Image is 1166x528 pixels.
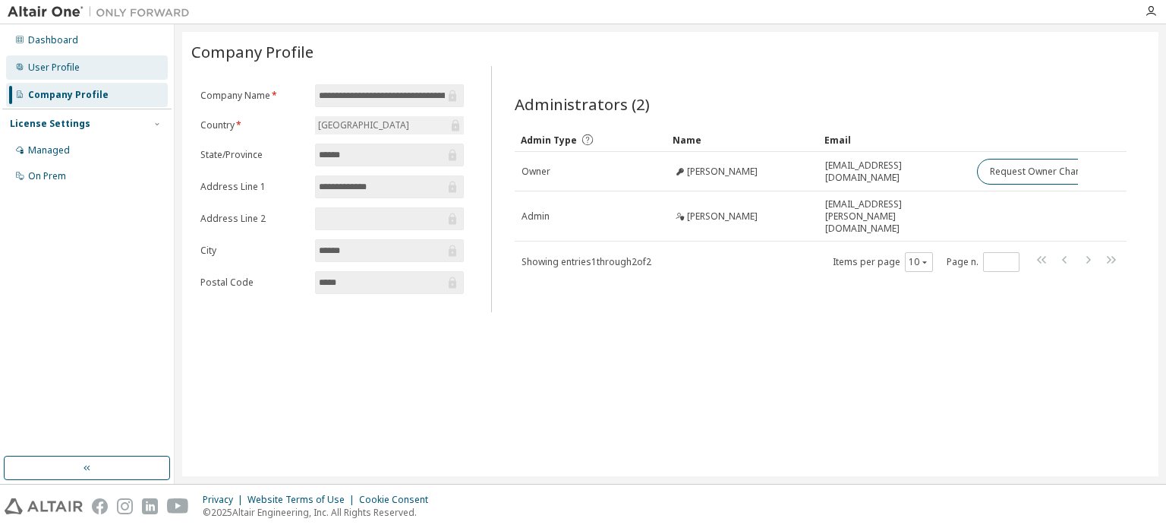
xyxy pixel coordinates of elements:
[200,245,306,257] label: City
[200,213,306,225] label: Address Line 2
[200,149,306,161] label: State/Province
[28,34,78,46] div: Dashboard
[673,128,812,152] div: Name
[909,256,929,268] button: 10
[315,116,464,134] div: [GEOGRAPHIC_DATA]
[28,170,66,182] div: On Prem
[167,498,189,514] img: youtube.svg
[687,210,758,223] span: [PERSON_NAME]
[28,62,80,74] div: User Profile
[522,210,550,223] span: Admin
[824,128,964,152] div: Email
[117,498,133,514] img: instagram.svg
[203,494,247,506] div: Privacy
[359,494,437,506] div: Cookie Consent
[200,119,306,131] label: Country
[522,166,550,178] span: Owner
[92,498,108,514] img: facebook.svg
[200,181,306,193] label: Address Line 1
[8,5,197,20] img: Altair One
[5,498,83,514] img: altair_logo.svg
[947,252,1019,272] span: Page n.
[515,93,650,115] span: Administrators (2)
[977,159,1105,185] button: Request Owner Change
[522,255,651,268] span: Showing entries 1 through 2 of 2
[247,494,359,506] div: Website Terms of Use
[142,498,158,514] img: linkedin.svg
[28,89,109,101] div: Company Profile
[521,134,577,147] span: Admin Type
[825,198,963,235] span: [EMAIL_ADDRESS][PERSON_NAME][DOMAIN_NAME]
[10,118,90,130] div: License Settings
[28,144,70,157] div: Managed
[200,277,306,289] label: Postal Code
[191,41,314,62] span: Company Profile
[833,252,933,272] span: Items per page
[316,117,411,134] div: [GEOGRAPHIC_DATA]
[203,506,437,519] p: © 2025 Altair Engineering, Inc. All Rights Reserved.
[200,90,306,102] label: Company Name
[687,166,758,178] span: [PERSON_NAME]
[825,160,963,184] span: [EMAIL_ADDRESS][DOMAIN_NAME]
